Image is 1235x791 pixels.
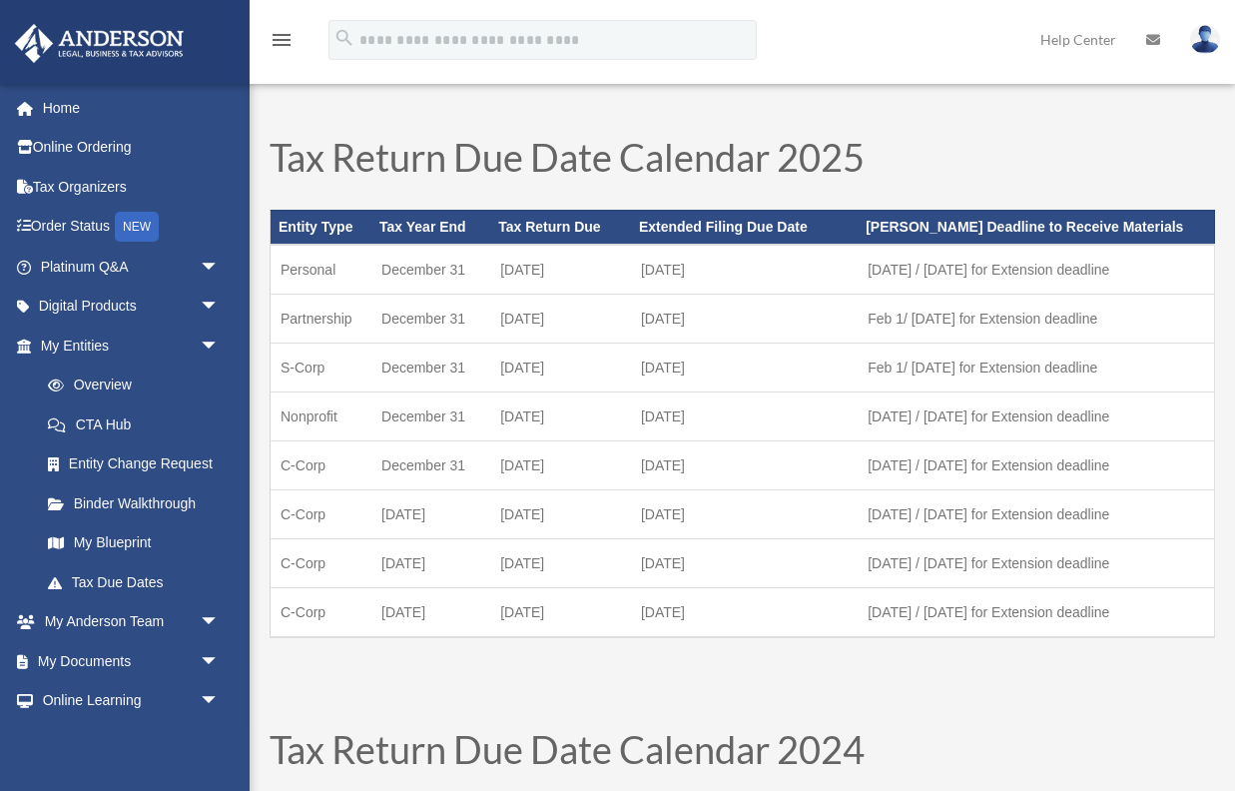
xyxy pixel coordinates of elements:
td: C-Corp [271,587,372,637]
a: Platinum Q&Aarrow_drop_down [14,247,250,287]
td: [DATE] / [DATE] for Extension deadline [858,538,1214,587]
td: [DATE] / [DATE] for Extension deadline [858,440,1214,489]
a: Entity Change Request [28,444,250,484]
td: C-Corp [271,489,372,538]
div: NEW [115,212,159,242]
span: arrow_drop_down [200,326,240,367]
a: Online Learningarrow_drop_down [14,681,250,721]
td: [DATE] [371,538,490,587]
a: Home [14,88,250,128]
img: Anderson Advisors Platinum Portal [9,24,190,63]
i: search [333,27,355,49]
span: arrow_drop_down [200,247,240,288]
a: Overview [28,366,250,405]
td: [DATE] [631,440,858,489]
td: C-Corp [271,538,372,587]
td: [DATE] [490,587,631,637]
td: December 31 [371,343,490,392]
td: [DATE] [371,587,490,637]
td: [DATE] / [DATE] for Extension deadline [858,245,1214,295]
td: Personal [271,245,372,295]
td: [DATE] [490,245,631,295]
a: My Documentsarrow_drop_down [14,641,250,681]
td: December 31 [371,245,490,295]
td: December 31 [371,392,490,440]
td: [DATE] [631,392,858,440]
td: [DATE] [631,294,858,343]
td: [DATE] [490,343,631,392]
span: arrow_drop_down [200,287,240,328]
td: [DATE] [490,489,631,538]
td: [DATE] [631,538,858,587]
th: Extended Filing Due Date [631,210,858,244]
td: [DATE] / [DATE] for Extension deadline [858,587,1214,637]
a: Order StatusNEW [14,207,250,248]
a: Online Ordering [14,128,250,168]
span: arrow_drop_down [200,602,240,643]
td: [DATE] / [DATE] for Extension deadline [858,489,1214,538]
h1: Tax Return Due Date Calendar 2024 [270,730,1215,778]
td: [DATE] [490,392,631,440]
td: [DATE] [490,440,631,489]
a: CTA Hub [28,404,250,444]
td: Partnership [271,294,372,343]
td: [DATE] [490,294,631,343]
td: Nonprofit [271,392,372,440]
a: Binder Walkthrough [28,483,250,523]
th: Tax Return Due [490,210,631,244]
td: S-Corp [271,343,372,392]
a: My Anderson Teamarrow_drop_down [14,602,250,642]
a: menu [270,35,294,52]
a: Tax Organizers [14,167,250,207]
img: User Pic [1190,25,1220,54]
i: menu [270,28,294,52]
td: C-Corp [271,440,372,489]
td: [DATE] [371,489,490,538]
td: [DATE] [631,489,858,538]
td: [DATE] / [DATE] for Extension deadline [858,392,1214,440]
a: My Blueprint [28,523,250,563]
td: December 31 [371,294,490,343]
td: [DATE] [631,587,858,637]
a: My Entitiesarrow_drop_down [14,326,250,366]
h1: Tax Return Due Date Calendar 2025 [270,138,1215,186]
a: Digital Productsarrow_drop_down [14,287,250,327]
a: Billingarrow_drop_down [14,720,250,760]
th: [PERSON_NAME] Deadline to Receive Materials [858,210,1214,244]
td: December 31 [371,440,490,489]
a: Tax Due Dates [28,562,240,602]
th: Tax Year End [371,210,490,244]
td: Feb 1/ [DATE] for Extension deadline [858,294,1214,343]
span: arrow_drop_down [200,720,240,761]
td: [DATE] [631,343,858,392]
td: [DATE] [490,538,631,587]
td: [DATE] [631,245,858,295]
th: Entity Type [271,210,372,244]
span: arrow_drop_down [200,681,240,722]
span: arrow_drop_down [200,641,240,682]
td: Feb 1/ [DATE] for Extension deadline [858,343,1214,392]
